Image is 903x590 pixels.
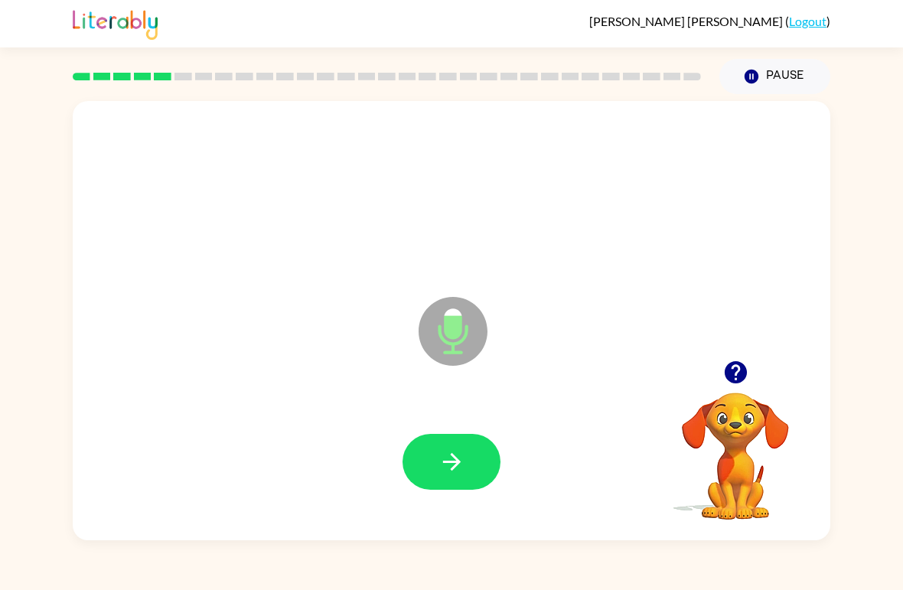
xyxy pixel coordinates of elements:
[659,369,812,522] video: Your browser must support playing .mp4 files to use Literably. Please try using another browser.
[789,14,826,28] a: Logout
[589,14,785,28] span: [PERSON_NAME] [PERSON_NAME]
[589,14,830,28] div: ( )
[719,59,830,94] button: Pause
[73,6,158,40] img: Literably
